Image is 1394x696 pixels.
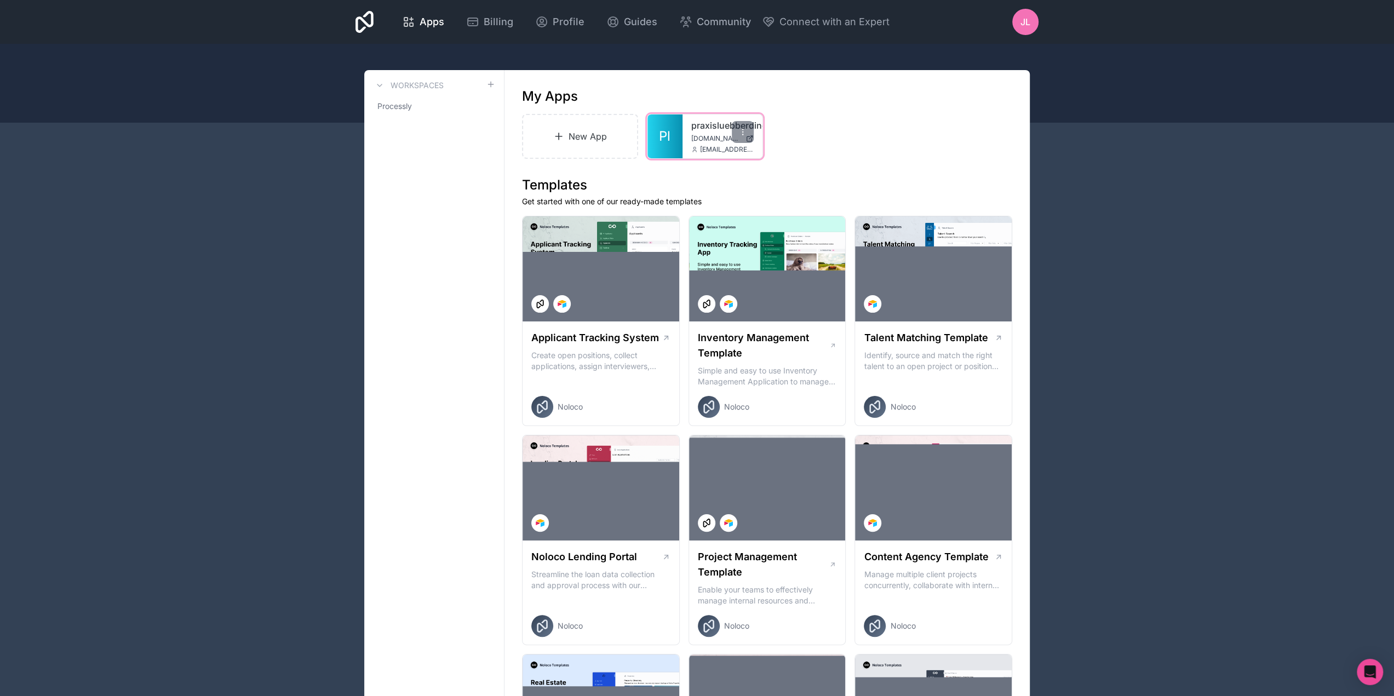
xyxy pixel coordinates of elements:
h1: Applicant Tracking System [531,330,659,346]
span: Noloco [724,620,749,631]
img: Airtable Logo [724,300,733,308]
span: Community [697,14,751,30]
a: Workspaces [373,79,444,92]
button: Connect with an Expert [762,14,890,30]
span: Profile [553,14,584,30]
img: Airtable Logo [868,300,877,308]
span: [DOMAIN_NAME] [691,134,741,143]
span: Noloco [890,401,915,412]
span: Noloco [558,620,583,631]
h1: Inventory Management Template [698,330,829,361]
h1: Project Management Template [698,549,829,580]
span: Pl [659,128,670,145]
span: Billing [484,14,513,30]
img: Airtable Logo [868,519,877,527]
img: Airtable Logo [558,300,566,308]
span: Processly [377,101,412,112]
p: Simple and easy to use Inventory Management Application to manage your stock, orders and Manufact... [698,365,837,387]
span: [EMAIL_ADDRESS][DOMAIN_NAME] [700,145,754,154]
a: Pl [647,114,682,158]
a: [DOMAIN_NAME] [691,134,754,143]
a: Profile [526,10,593,34]
p: Identify, source and match the right talent to an open project or position with our Talent Matchi... [864,350,1003,372]
img: Airtable Logo [724,519,733,527]
a: Billing [457,10,522,34]
a: New App [522,114,638,159]
p: Streamline the loan data collection and approval process with our Lending Portal template. [531,569,670,591]
a: praxisluebberding [691,119,754,132]
a: Guides [598,10,666,34]
span: Noloco [890,620,915,631]
h1: Noloco Lending Portal [531,549,637,565]
span: Noloco [724,401,749,412]
span: Connect with an Expert [779,14,890,30]
img: Airtable Logo [536,519,544,527]
h3: Workspaces [391,80,444,91]
p: Get started with one of our ready-made templates [522,196,1012,207]
h1: My Apps [522,88,578,105]
a: Apps [393,10,453,34]
a: Community [670,10,760,34]
p: Create open positions, collect applications, assign interviewers, centralise candidate feedback a... [531,350,670,372]
div: Open Intercom Messenger [1357,659,1383,685]
h1: Content Agency Template [864,549,988,565]
h1: Templates [522,176,1012,194]
h1: Talent Matching Template [864,330,988,346]
a: Processly [373,96,495,116]
span: JL [1020,15,1030,28]
p: Enable your teams to effectively manage internal resources and execute client projects on time. [698,584,837,606]
span: Guides [624,14,657,30]
span: Noloco [558,401,583,412]
span: Apps [420,14,444,30]
p: Manage multiple client projects concurrently, collaborate with internal and external stakeholders... [864,569,1003,591]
